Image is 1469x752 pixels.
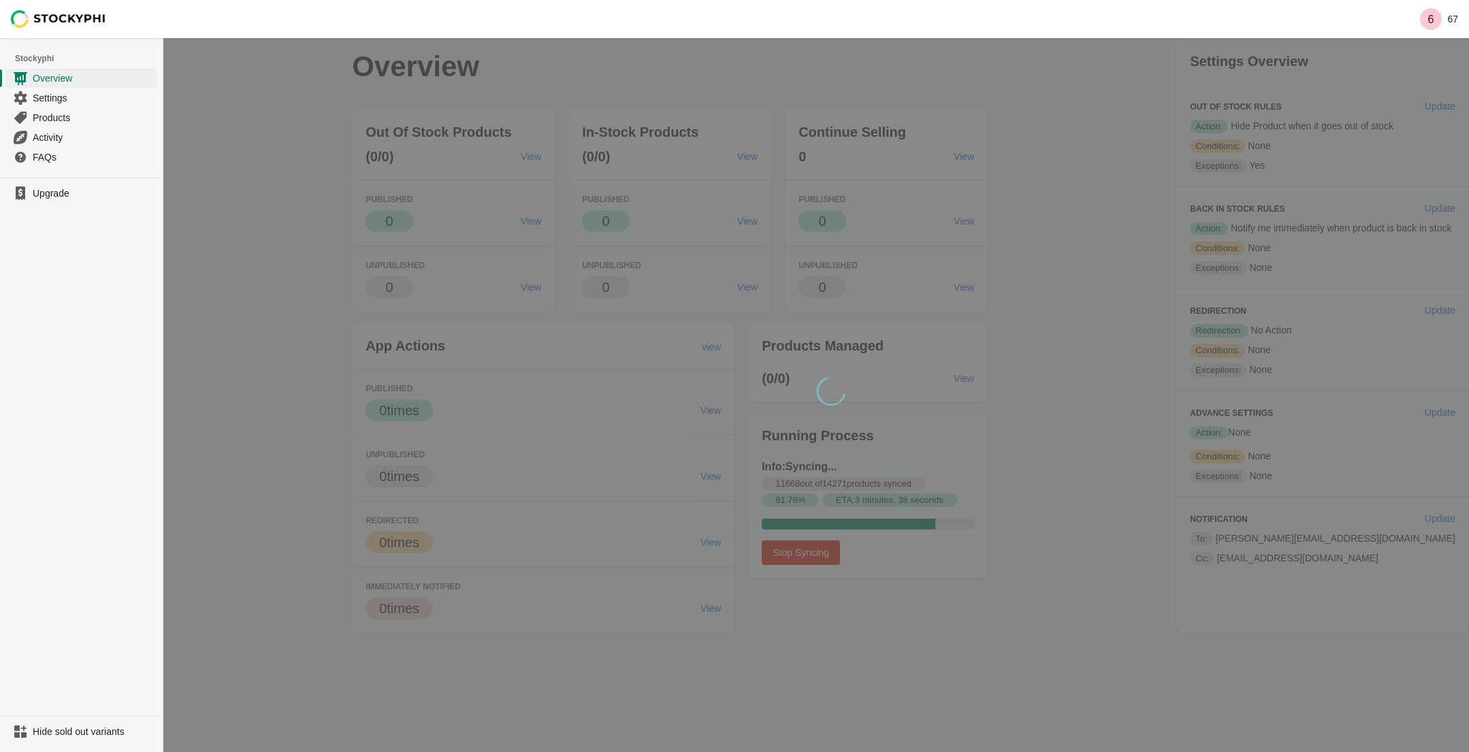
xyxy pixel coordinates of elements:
span: Upgrade [33,186,155,200]
p: 67 [1447,14,1458,24]
a: FAQs [5,147,157,167]
span: Activity [33,131,155,144]
span: FAQs [33,150,155,164]
span: Stockyphi [15,52,163,65]
span: Avatar with initials 6 [1420,8,1442,30]
img: Stockyphi [11,10,106,28]
a: Settings [5,88,157,108]
span: Hide sold out variants [33,725,155,738]
span: Settings [33,91,155,105]
a: Products [5,108,157,127]
span: Overview [33,71,155,85]
a: Activity [5,127,157,147]
text: 6 [1428,14,1434,25]
a: Hide sold out variants [5,722,157,741]
a: Upgrade [5,184,157,203]
a: Overview [5,68,157,88]
button: Avatar with initials 667 [1415,5,1464,33]
span: Products [33,111,155,125]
